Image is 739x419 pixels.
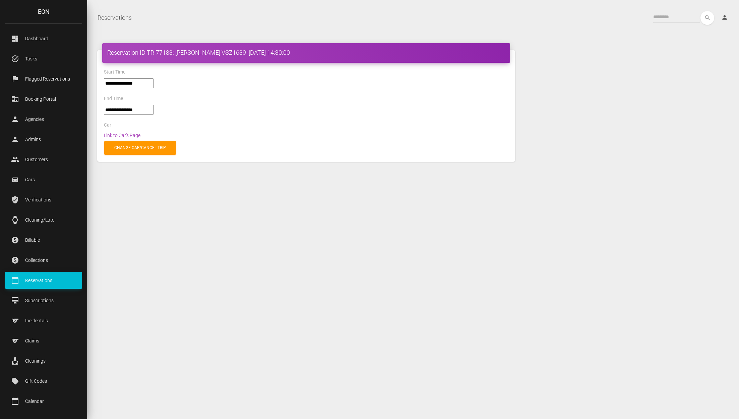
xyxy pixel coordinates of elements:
a: calendar_today Reservations [5,272,82,289]
a: sports Incidentals [5,312,82,329]
p: Claims [10,336,77,346]
p: Agencies [10,114,77,124]
a: Link to Car's Page [104,133,140,138]
a: sports Claims [5,332,82,349]
p: Calendar [10,396,77,406]
p: Cars [10,175,77,185]
a: verified_user Verifications [5,191,82,208]
p: Verifications [10,195,77,205]
p: Gift Codes [10,376,77,386]
p: Subscriptions [10,295,77,306]
p: Customers [10,154,77,165]
p: Cleaning/Late [10,215,77,225]
a: Change car/cancel trip [104,141,176,155]
a: dashboard Dashboard [5,30,82,47]
p: Flagged Reservations [10,74,77,84]
label: Start Time [104,69,125,76]
p: Booking Portal [10,94,77,104]
a: corporate_fare Booking Portal [5,91,82,107]
a: paid Collections [5,252,82,269]
a: people Customers [5,151,82,168]
p: Tasks [10,54,77,64]
p: Reservations [10,275,77,285]
a: flag Flagged Reservations [5,71,82,87]
p: Dashboard [10,34,77,44]
i: person [721,14,728,21]
a: person Agencies [5,111,82,128]
h4: Reservation ID TR-77183: [PERSON_NAME] VSZ1639 [DATE] 14:30:00 [107,48,505,57]
p: Collections [10,255,77,265]
label: End Time [104,95,123,102]
label: Car [104,122,111,129]
a: task_alt Tasks [5,50,82,67]
a: cleaning_services Cleanings [5,353,82,369]
p: Billable [10,235,77,245]
a: person [716,11,734,25]
button: search [700,11,714,25]
a: card_membership Subscriptions [5,292,82,309]
a: Reservations [98,9,132,26]
a: paid Billable [5,232,82,248]
p: Admins [10,134,77,144]
a: drive_eta Cars [5,171,82,188]
a: person Admins [5,131,82,148]
a: calendar_today Calendar [5,393,82,410]
a: local_offer Gift Codes [5,373,82,389]
p: Cleanings [10,356,77,366]
p: Incidentals [10,316,77,326]
a: watch Cleaning/Late [5,212,82,228]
